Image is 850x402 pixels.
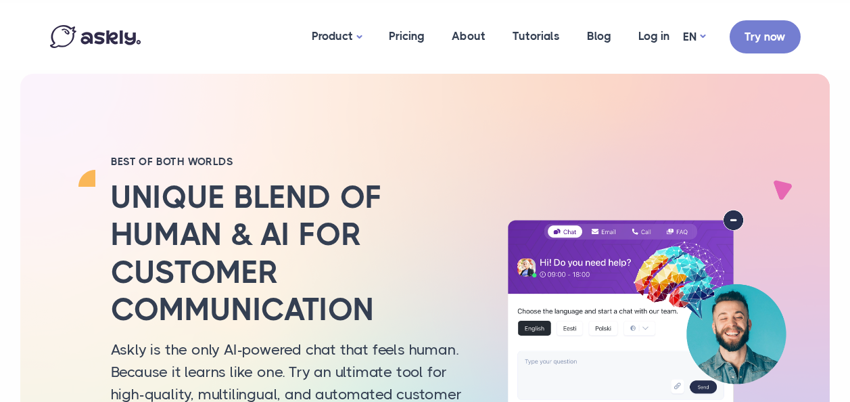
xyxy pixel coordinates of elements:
a: EN [683,27,705,47]
h2: BEST OF BOTH WORLDS [111,155,476,169]
h2: Unique blend of human & AI for customer communication [111,179,476,328]
a: About [438,3,499,69]
a: Log in [625,3,683,69]
a: Tutorials [499,3,573,69]
img: Askly [50,25,141,48]
a: Try now [730,20,801,53]
a: Pricing [375,3,438,69]
a: Blog [573,3,625,69]
a: Product [298,3,375,70]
